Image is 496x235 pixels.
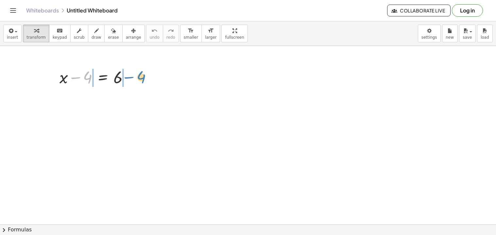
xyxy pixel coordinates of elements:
span: smaller [184,35,198,40]
button: format_sizesmaller [180,25,202,42]
button: settings [418,25,441,42]
button: transform [23,25,49,42]
span: erase [108,35,119,40]
span: arrange [126,35,141,40]
a: Whiteboards [26,7,59,14]
button: insert [3,25,22,42]
button: keyboardkeypad [49,25,71,42]
button: new [442,25,458,42]
span: scrub [74,35,85,40]
span: insert [7,35,18,40]
i: format_size [208,27,214,35]
i: undo [151,27,158,35]
span: load [481,35,489,40]
button: arrange [122,25,145,42]
button: draw [88,25,105,42]
button: save [459,25,476,42]
button: Log in [452,4,483,17]
button: Toggle navigation [8,5,18,16]
span: redo [166,35,175,40]
span: new [446,35,454,40]
i: keyboard [57,27,63,35]
button: fullscreen [221,25,248,42]
span: transform [26,35,46,40]
i: redo [168,27,174,35]
button: redoredo [163,25,179,42]
span: larger [205,35,216,40]
i: format_size [188,27,194,35]
button: scrub [70,25,88,42]
button: load [477,25,493,42]
button: erase [104,25,122,42]
button: format_sizelarger [201,25,220,42]
span: settings [421,35,437,40]
span: save [463,35,472,40]
span: Collaborate Live [393,8,445,13]
span: draw [92,35,101,40]
button: undoundo [146,25,163,42]
button: Collaborate Live [387,5,451,16]
span: undo [150,35,160,40]
span: keypad [53,35,67,40]
span: fullscreen [225,35,244,40]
